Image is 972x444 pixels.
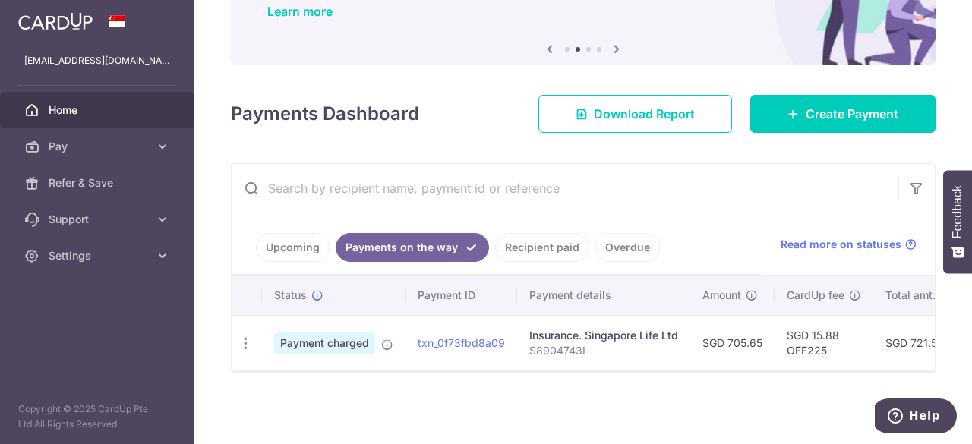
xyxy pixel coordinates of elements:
span: Support [49,212,149,227]
span: CardUp fee [787,288,844,303]
a: Overdue [595,233,660,262]
a: Learn more [267,4,333,19]
span: Home [49,102,149,118]
span: Feedback [951,185,964,238]
a: txn_0f73fbd8a09 [418,336,505,349]
span: Amount [702,288,741,303]
a: Download Report [538,95,732,133]
span: Settings [49,248,149,263]
a: Read more on statuses [781,237,917,252]
input: Search by recipient name, payment id or reference [232,164,898,213]
span: Read more on statuses [781,237,901,252]
th: Payment ID [406,276,517,315]
button: Feedback - Show survey [943,170,972,273]
span: Download Report [594,105,695,123]
span: Status [274,288,307,303]
th: Payment details [517,276,690,315]
a: Payments on the way [336,233,489,262]
h4: Payments Dashboard [231,100,419,128]
span: Create Payment [806,105,898,123]
img: CardUp [18,12,93,30]
td: SGD 705.65 [690,315,775,370]
td: SGD 721.53 [873,315,964,370]
a: Upcoming [256,233,330,262]
span: Payment charged [274,332,375,354]
span: Pay [49,139,149,154]
span: Refer & Save [49,175,149,191]
a: Create Payment [750,95,936,133]
p: S8904743I [529,343,678,358]
span: Total amt. [885,288,936,303]
p: [EMAIL_ADDRESS][DOMAIN_NAME] [24,53,170,68]
div: Insurance. Singapore Life Ltd [529,328,678,343]
iframe: Opens a widget where you can find more information [875,398,957,436]
a: Recipient paid [495,233,589,262]
td: SGD 15.88 OFF225 [775,315,873,370]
